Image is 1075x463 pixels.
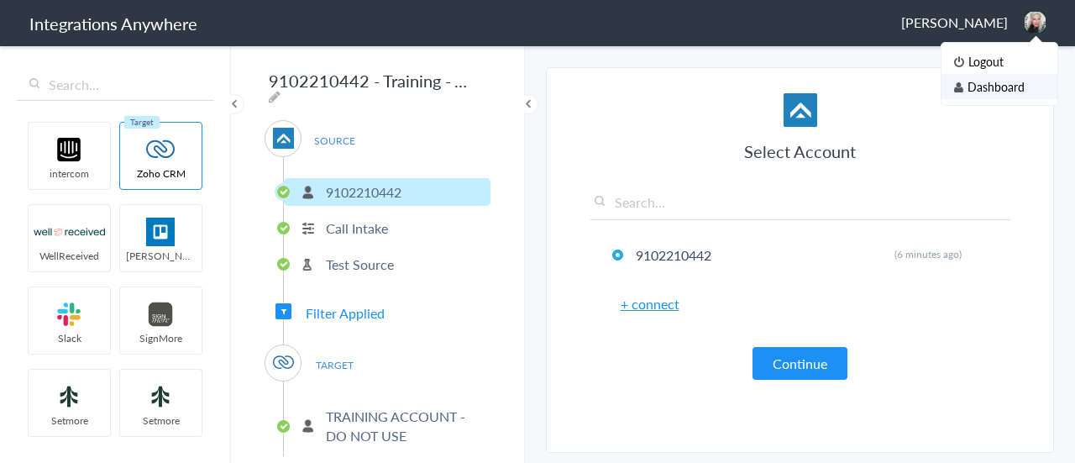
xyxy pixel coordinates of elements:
[590,139,1010,163] h3: Select Account
[120,413,202,428] span: Setmore
[34,382,105,411] img: setmoreNew.jpg
[302,354,366,376] span: TARGET
[120,249,202,263] span: [PERSON_NAME]
[125,135,197,164] img: zoho-logo.svg
[302,129,366,152] span: SOURCE
[306,303,385,323] span: Filter Applied
[29,413,110,428] span: Setmore
[941,74,1057,99] li: Dashboard
[901,13,1008,32] span: [PERSON_NAME]
[326,218,388,238] p: Call Intake
[125,382,197,411] img: setmoreNew.jpg
[29,331,110,345] span: Slack
[273,352,294,373] img: zoho-logo.svg
[120,166,202,181] span: Zoho CRM
[34,135,105,164] img: intercom-logo.svg
[326,182,401,202] p: 9102210442
[120,331,202,345] span: SignMore
[590,192,1010,220] input: Search...
[784,93,817,127] img: af-app-logo.svg
[17,69,214,101] input: Search...
[326,407,486,445] p: TRAINING ACCOUNT - DO NOT USE
[29,12,197,35] h1: Integrations Anywhere
[34,300,105,329] img: slack-logo.svg
[1025,12,1046,33] img: 7dfa36a4-3bbb-44a8-b441-41a940f13a04.png
[941,49,1057,74] li: Logout
[326,255,394,274] p: Test Source
[752,347,847,380] button: Continue
[273,128,294,149] img: af-app-logo.svg
[125,300,197,329] img: signmore-logo.png
[894,247,962,261] span: (6 minutes ago)
[125,218,197,246] img: trello.png
[621,294,679,313] a: + connect
[29,249,110,263] span: WellReceived
[29,166,110,181] span: intercom
[34,218,105,246] img: wr-logo.svg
